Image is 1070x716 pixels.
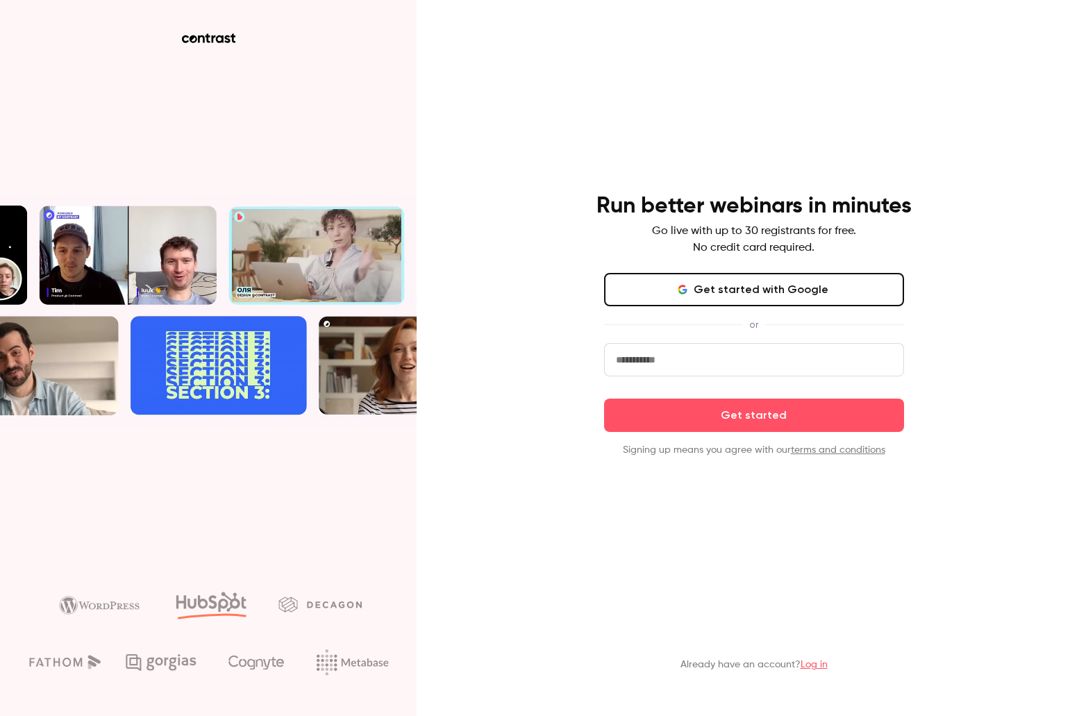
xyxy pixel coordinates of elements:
[604,273,904,306] button: Get started with Google
[604,443,904,457] p: Signing up means you agree with our
[791,445,885,455] a: terms and conditions
[596,192,912,220] h4: Run better webinars in minutes
[742,317,765,332] span: or
[278,597,362,612] img: decagon
[680,658,828,672] p: Already have an account?
[604,399,904,432] button: Get started
[652,223,856,256] p: Go live with up to 30 registrants for free. No credit card required.
[801,660,828,669] a: Log in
